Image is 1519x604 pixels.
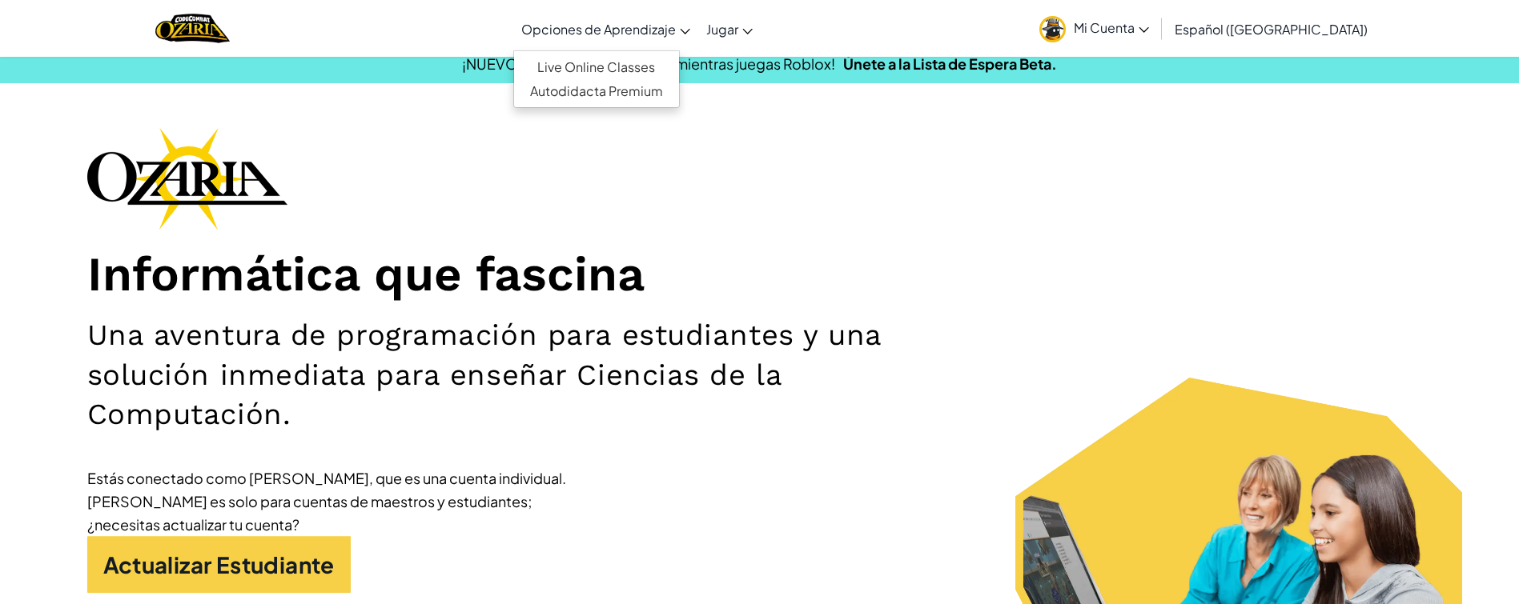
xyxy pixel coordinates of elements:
a: Mi Cuenta [1031,3,1157,54]
span: Opciones de Aprendizaje [521,21,676,38]
img: avatar [1039,16,1066,42]
a: Únete a la Lista de Espera Beta. [843,54,1057,73]
img: Home [155,12,230,45]
img: Ozaria branding logo [87,127,287,230]
a: Jugar [698,7,761,50]
span: ¡NUEVO! ¡Aprende a programar mientras juegas Roblox! [462,54,835,73]
h1: Informática que fascina [87,246,1433,304]
a: Español ([GEOGRAPHIC_DATA]) [1167,7,1376,50]
div: Estás conectado como [PERSON_NAME], que es una cuenta individual. [PERSON_NAME] es solo para cuen... [87,466,568,536]
a: Actualizar Estudiante [87,536,351,594]
h2: Una aventura de programación para estudiantes y una solución inmediata para enseñar Ciencias de l... [87,315,989,434]
span: Mi Cuenta [1074,19,1149,36]
a: Live Online Classes [514,55,679,79]
a: Autodidacta Premium [514,79,679,103]
span: Jugar [706,21,738,38]
a: Opciones de Aprendizaje [513,7,698,50]
span: Español ([GEOGRAPHIC_DATA]) [1175,21,1368,38]
a: Ozaria by CodeCombat logo [155,12,230,45]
